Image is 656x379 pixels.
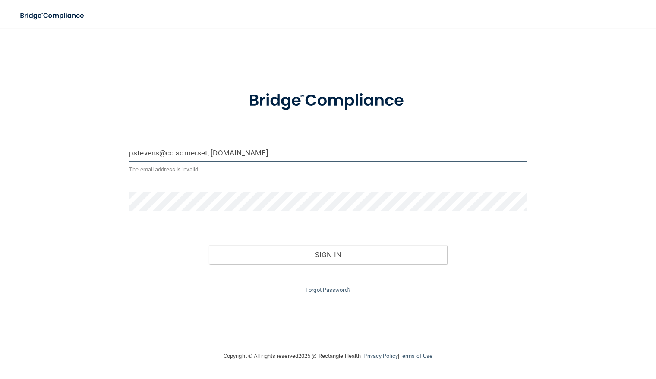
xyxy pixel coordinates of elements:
[170,342,486,370] div: Copyright © All rights reserved 2025 @ Rectangle Health | |
[129,143,527,162] input: Email
[399,353,432,359] a: Terms of Use
[232,79,424,122] img: bridge_compliance_login_screen.278c3ca4.svg
[13,7,92,25] img: bridge_compliance_login_screen.278c3ca4.svg
[507,318,646,352] iframe: Drift Widget Chat Controller
[209,245,448,264] button: Sign In
[306,287,350,293] a: Forgot Password?
[363,353,397,359] a: Privacy Policy
[129,164,527,175] p: The email address is invalid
